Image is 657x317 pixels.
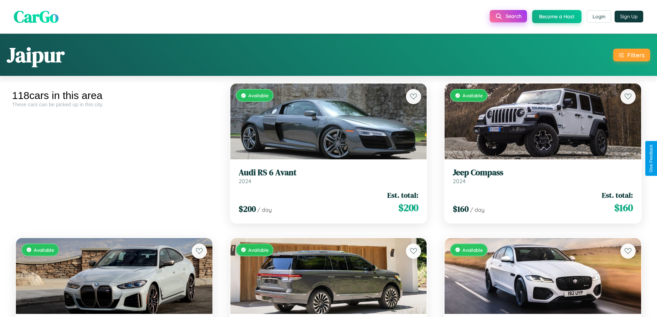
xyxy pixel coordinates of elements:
[490,10,527,22] button: Search
[615,11,643,22] button: Sign Up
[239,203,256,215] span: $ 200
[34,247,54,253] span: Available
[462,92,483,98] span: Available
[248,247,269,253] span: Available
[587,10,611,23] button: Login
[532,10,581,23] button: Become a Host
[453,178,466,185] span: 2024
[462,247,483,253] span: Available
[14,5,59,28] span: CarGo
[239,168,419,178] h3: Audi RS 6 Avant
[239,178,251,185] span: 2024
[248,92,269,98] span: Available
[453,203,469,215] span: $ 160
[613,49,650,61] button: Filters
[387,190,418,200] span: Est. total:
[614,201,633,215] span: $ 160
[453,168,633,178] h3: Jeep Compass
[602,190,633,200] span: Est. total:
[649,145,654,172] div: Give Feedback
[470,206,485,213] span: / day
[453,168,633,185] a: Jeep Compass2024
[627,51,645,59] div: Filters
[506,13,521,19] span: Search
[257,206,272,213] span: / day
[398,201,418,215] span: $ 200
[7,41,64,69] h1: Jaipur
[239,168,419,185] a: Audi RS 6 Avant2024
[12,101,216,107] div: These cars can be picked up in this city.
[12,90,216,101] div: 118 cars in this area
